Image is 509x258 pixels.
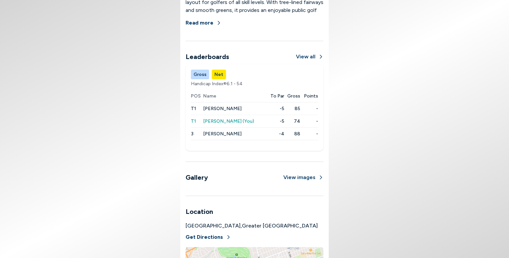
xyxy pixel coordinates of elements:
[186,16,221,30] button: Read more
[296,53,323,61] button: View all
[191,93,203,99] span: POS
[287,93,300,99] span: Gross
[186,230,231,244] button: Get Directions
[191,80,318,87] span: Handicap Index® 6.1 - 54
[186,222,318,230] span: [GEOGRAPHIC_DATA] , Greater [GEOGRAPHIC_DATA]
[186,70,323,79] div: Manage your account
[191,131,194,137] span: 3
[191,70,209,79] button: Gross
[191,106,196,111] span: T1
[300,118,318,125] span: -
[270,93,284,99] span: To Par
[186,172,208,182] h3: Gallery
[284,130,301,137] span: 88
[300,130,318,137] span: -
[212,70,226,79] button: Net
[267,105,284,112] span: -5
[267,118,284,125] span: -5
[283,173,323,181] button: View images
[304,93,318,99] span: Points
[203,131,242,137] span: [PERSON_NAME]
[284,105,301,112] span: 85
[186,207,323,217] h3: Location
[300,105,318,112] span: -
[191,118,196,124] span: T1
[203,93,267,99] span: Name
[203,118,254,124] span: [PERSON_NAME] (You)
[186,52,229,62] h3: Leaderboards
[203,106,242,111] span: [PERSON_NAME]
[284,118,301,125] span: 74
[267,130,284,137] span: -4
